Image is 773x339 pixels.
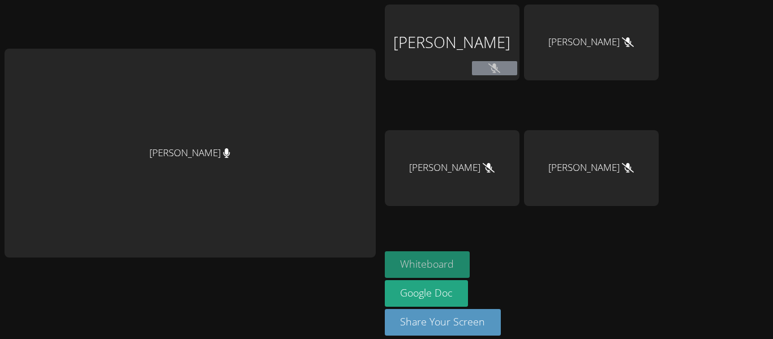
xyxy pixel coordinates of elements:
div: [PERSON_NAME] [385,130,519,206]
button: Whiteboard [385,251,470,278]
div: [PERSON_NAME] [524,5,659,80]
div: [PERSON_NAME] [5,49,376,258]
div: [PERSON_NAME] [524,130,659,206]
div: [PERSON_NAME] [385,5,519,80]
button: Share Your Screen [385,309,501,336]
a: Google Doc [385,280,469,307]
